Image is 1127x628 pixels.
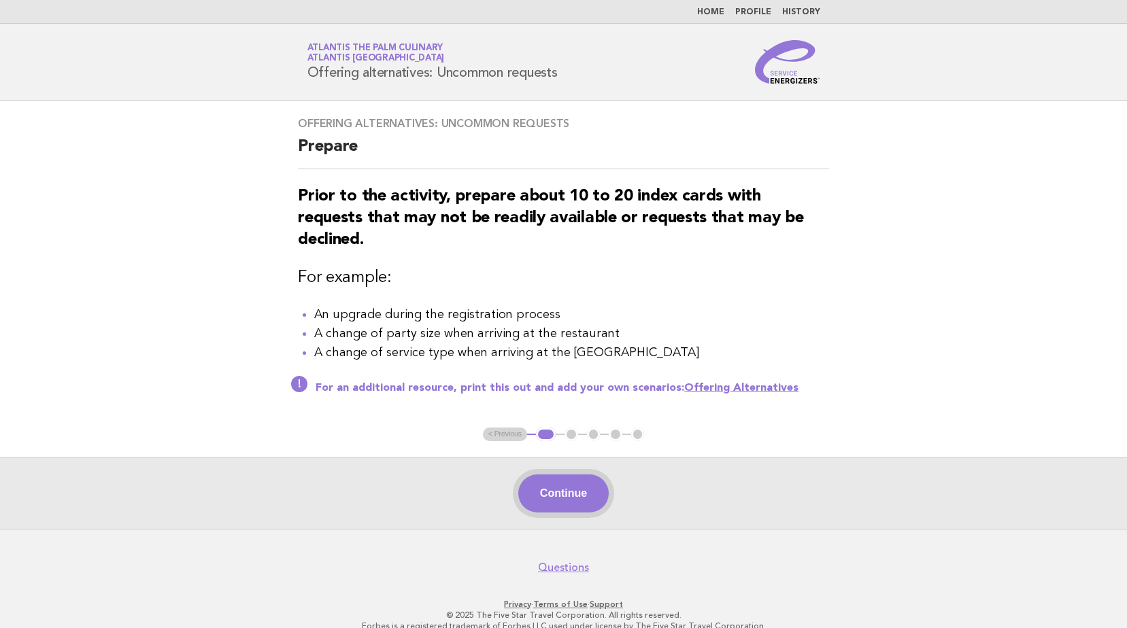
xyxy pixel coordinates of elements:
span: Atlantis [GEOGRAPHIC_DATA] [307,54,445,63]
h3: Offering alternatives: Uncommon requests [298,117,829,130]
h3: For example: [298,267,829,289]
li: A change of party size when arriving at the restaurant [314,324,829,343]
a: History [782,8,820,16]
button: 1 [536,428,556,441]
img: Service Energizers [755,40,820,84]
h1: Offering alternatives: Uncommon requests [307,44,558,80]
h2: Prepare [298,136,829,169]
button: Continue [518,474,609,512]
a: Support [590,599,623,609]
p: For an additional resource, print this out and add your own scenarios: [316,381,829,395]
p: © 2025 The Five Star Travel Corporation. All rights reserved. [148,610,980,621]
p: · · [148,599,980,610]
a: Home [697,8,724,16]
strong: Prior to the activity, prepare about 10 to 20 index cards with requests that may not be readily a... [298,188,803,248]
a: Privacy [504,599,531,609]
a: Profile [735,8,771,16]
a: Offering Alternatives [684,383,798,394]
li: A change of service type when arriving at the [GEOGRAPHIC_DATA] [314,343,829,362]
li: An upgrade during the registration process [314,305,829,324]
a: Questions [538,561,589,574]
a: Terms of Use [533,599,588,609]
a: Atlantis The Palm CulinaryAtlantis [GEOGRAPHIC_DATA] [307,43,445,63]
